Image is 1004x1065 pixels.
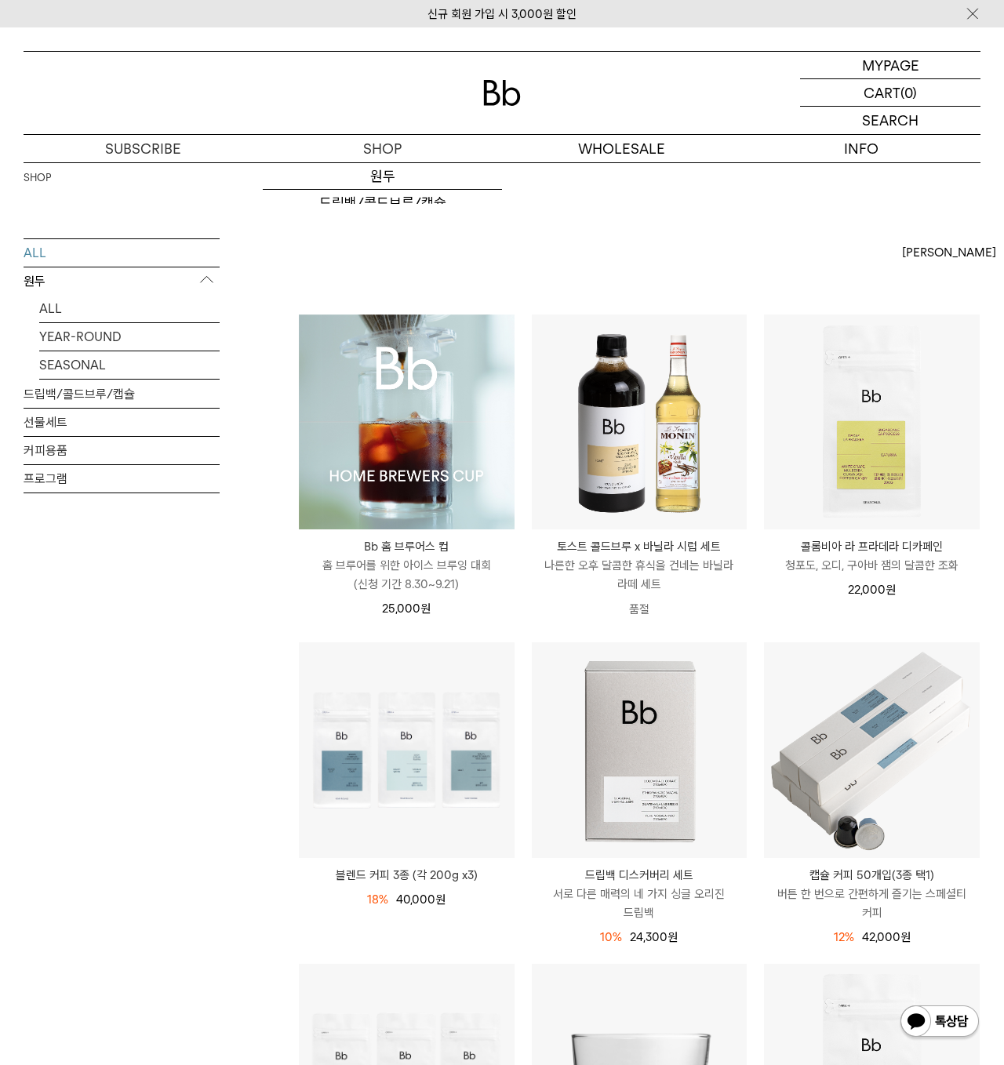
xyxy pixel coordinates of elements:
[24,239,220,267] a: ALL
[902,243,996,262] span: [PERSON_NAME]
[263,163,502,190] a: 원두
[600,928,622,947] div: 10%
[24,170,51,186] a: SHOP
[900,930,911,944] span: 원
[848,583,896,597] span: 22,000
[299,537,515,594] a: Bb 홈 브루어스 컵 홈 브루어를 위한 아이스 브루잉 대회(신청 기간 8.30~9.21)
[263,190,502,216] a: 드립백/콜드브루/캡슐
[764,866,980,922] a: 캡슐 커피 50개입(3종 택1) 버튼 한 번으로 간편하게 즐기는 스페셜티 커피
[764,537,980,575] a: 콜롬비아 라 프라데라 디카페인 청포도, 오디, 구아바 잼의 달콤한 조화
[668,930,678,944] span: 원
[24,409,220,436] a: 선물세트
[532,866,748,922] a: 드립백 디스커버리 세트 서로 다른 매력의 네 가지 싱글 오리진 드립백
[39,323,220,351] a: YEAR-ROUND
[630,930,678,944] span: 24,300
[532,556,748,594] p: 나른한 오후 달콤한 휴식을 건네는 바닐라 라떼 세트
[435,892,446,907] span: 원
[764,556,980,575] p: 청포도, 오디, 구아바 잼의 달콤한 조화
[834,928,854,947] div: 12%
[24,465,220,493] a: 프로그램
[900,79,917,106] p: (0)
[862,52,919,78] p: MYPAGE
[299,556,515,594] p: 홈 브루어를 위한 아이스 브루잉 대회 (신청 기간 8.30~9.21)
[532,594,748,625] p: 품절
[24,267,220,296] p: 원두
[420,602,431,616] span: 원
[764,866,980,885] p: 캡슐 커피 50개입(3종 택1)
[862,930,911,944] span: 42,000
[39,295,220,322] a: ALL
[299,866,515,885] a: 블렌드 커피 3종 (각 200g x3)
[764,314,980,530] img: 콜롬비아 라 프라데라 디카페인
[382,602,431,616] span: 25,000
[299,314,515,530] img: 1000001223_add2_021.jpg
[24,135,263,162] a: SUBSCRIBE
[24,380,220,408] a: 드립백/콜드브루/캡슐
[24,437,220,464] a: 커피용품
[899,1004,980,1041] img: 카카오톡 채널 1:1 채팅 버튼
[532,537,748,556] p: 토스트 콜드브루 x 바닐라 시럽 세트
[39,351,220,379] a: SEASONAL
[483,80,521,106] img: 로고
[502,135,741,162] p: WHOLESALE
[532,642,748,858] img: 드립백 디스커버리 세트
[299,642,515,858] img: 블렌드 커피 3종 (각 200g x3)
[864,79,900,106] p: CART
[532,885,748,922] p: 서로 다른 매력의 네 가지 싱글 오리진 드립백
[396,892,446,907] span: 40,000
[532,537,748,594] a: 토스트 콜드브루 x 바닐라 시럽 세트 나른한 오후 달콤한 휴식을 건네는 바닐라 라떼 세트
[800,52,980,79] a: MYPAGE
[427,7,577,21] a: 신규 회원 가입 시 3,000원 할인
[263,135,502,162] a: SHOP
[764,537,980,556] p: 콜롬비아 라 프라데라 디카페인
[299,314,515,530] a: Bb 홈 브루어스 컵
[367,890,388,909] div: 18%
[741,135,980,162] p: INFO
[532,314,748,530] img: 토스트 콜드브루 x 바닐라 시럽 세트
[764,885,980,922] p: 버튼 한 번으로 간편하게 즐기는 스페셜티 커피
[800,79,980,107] a: CART (0)
[862,107,919,134] p: SEARCH
[532,866,748,885] p: 드립백 디스커버리 세트
[886,583,896,597] span: 원
[299,537,515,556] p: Bb 홈 브루어스 컵
[764,642,980,858] img: 캡슐 커피 50개입(3종 택1)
